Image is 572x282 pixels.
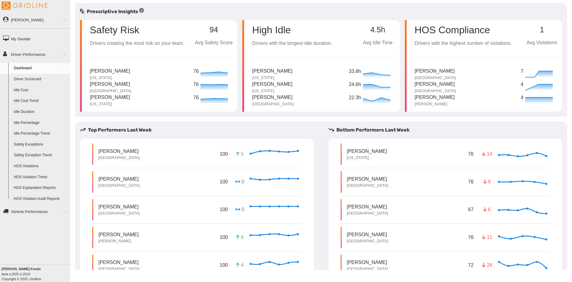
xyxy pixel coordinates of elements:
b: [PERSON_NAME] Foods [2,267,41,271]
p: [US_STATE] [90,75,130,81]
p: 6 [235,234,245,241]
p: 11 [482,234,492,241]
h5: Bottom Performers Last Week [328,126,567,134]
p: [US_STATE] [252,75,292,81]
p: [GEOGRAPHIC_DATA] [98,155,140,161]
p: [GEOGRAPHIC_DATA] [98,183,140,188]
p: Avg Idle Time [361,39,395,47]
p: [PERSON_NAME] [90,67,130,75]
p: 72 [467,260,475,270]
p: [PERSON_NAME] [347,203,388,210]
a: HOS Explanation Reports [11,183,70,193]
a: Idle Percentage [11,117,70,128]
div: Copyright © 2025, Gridline [2,266,70,281]
p: [PERSON_NAME] [347,175,388,183]
h5: Top Performers Last Week [80,126,319,134]
p: 100 [218,260,229,270]
i: beta v.2025.4.2019 [2,272,30,276]
p: Safety Risk [90,25,139,35]
p: Drivers with the highest number of violations. [415,40,512,47]
p: [GEOGRAPHIC_DATA] [347,211,388,216]
img: Gridline [2,2,47,10]
p: 9 [482,178,492,185]
a: Idle Cost Trend [11,96,70,107]
p: 1 [526,26,557,34]
p: 76 [467,233,475,242]
p: [PERSON_NAME] [415,101,455,107]
p: Drivers with the longest idle duration. [252,40,332,47]
p: [GEOGRAPHIC_DATA] [415,75,456,81]
p: [PERSON_NAME] [90,94,130,101]
a: Safety Exceptions [11,139,70,150]
p: HOS Compliance [415,25,512,35]
p: [PERSON_NAME] [415,67,456,75]
p: 100 [218,233,229,242]
p: [GEOGRAPHIC_DATA] [98,266,140,272]
a: Safety Exception Trend [11,150,70,161]
p: Avg Safety Score [195,39,233,47]
p: 22.3h [349,94,361,102]
p: [US_STATE] [90,101,130,107]
p: [PERSON_NAME] [98,259,140,266]
p: 4 [235,262,245,269]
p: 100 [218,149,229,159]
a: Idle Percentage Trend [11,128,70,139]
p: [GEOGRAPHIC_DATA] [90,88,131,94]
p: [PERSON_NAME] [252,81,292,88]
p: 76 [467,149,475,159]
h5: Prescriptive Insights [80,8,144,15]
p: 100 [218,177,229,186]
p: 14 [482,150,492,157]
p: 4.5h [361,26,395,34]
p: [PERSON_NAME] [415,94,455,101]
p: 76 [193,68,199,75]
a: Idle Duration [11,107,70,117]
p: [GEOGRAPHIC_DATA] [347,183,388,188]
p: [GEOGRAPHIC_DATA] [415,88,456,94]
p: [PERSON_NAME] [98,238,139,244]
p: [PERSON_NAME] [98,148,140,155]
p: [PERSON_NAME] [98,203,140,210]
p: 5 [235,150,245,157]
p: 94 [195,26,233,34]
p: Drivers creating the most risk on your team. [90,40,184,47]
p: 7 [521,68,524,75]
p: [PERSON_NAME] [98,231,139,238]
a: Idle Cost [11,85,70,96]
p: [PERSON_NAME] [252,67,292,75]
p: 100 [218,205,229,214]
p: [GEOGRAPHIC_DATA] [347,266,388,272]
p: 4 [521,94,524,102]
p: 76 [193,81,199,89]
a: Driver Scorecard [11,74,70,85]
p: [PERSON_NAME] [347,148,387,155]
p: [US_STATE] [252,88,292,94]
p: [PERSON_NAME] [415,81,456,88]
p: [PERSON_NAME] [347,259,388,266]
p: High Idle [252,25,332,35]
p: Avg Violations [526,39,557,47]
p: [GEOGRAPHIC_DATA] [347,238,388,244]
a: HOS Violation Audit Reports [11,193,70,204]
p: 67 [467,205,475,214]
p: 0 [235,206,245,213]
p: 24.6h [349,81,361,89]
p: 33.8h [349,68,361,75]
p: [PERSON_NAME] [98,175,140,183]
p: 4 [521,81,524,89]
p: [PERSON_NAME] [347,231,388,238]
p: [PERSON_NAME] [252,94,293,101]
a: HOS Violations [11,161,70,172]
p: 0 [235,178,245,185]
p: 76 [193,94,199,102]
a: HOS Violation Trend [11,172,70,183]
p: 76 [467,177,475,186]
p: [GEOGRAPHIC_DATA] [252,101,293,107]
p: [PERSON_NAME] [90,81,131,88]
p: 28 [482,262,492,269]
p: [US_STATE] [347,155,387,161]
a: Dashboard [11,63,70,74]
p: [GEOGRAPHIC_DATA] [98,211,140,216]
p: 6 [482,206,492,213]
